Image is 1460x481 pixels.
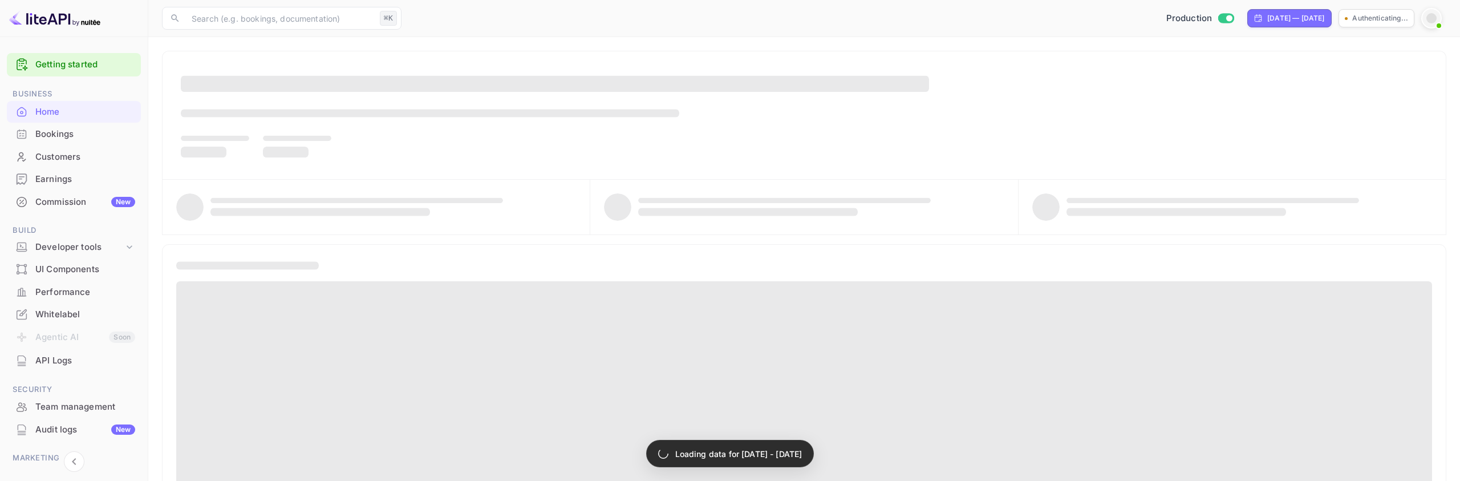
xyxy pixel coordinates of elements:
[35,173,135,186] div: Earnings
[7,419,141,441] div: Audit logsNew
[35,423,135,436] div: Audit logs
[1162,12,1239,25] div: Switch to Sandbox mode
[1352,13,1408,23] p: Authenticating...
[7,383,141,396] span: Security
[7,101,141,122] a: Home
[7,419,141,440] a: Audit logsNew
[7,123,141,144] a: Bookings
[35,241,124,254] div: Developer tools
[7,146,141,167] a: Customers
[35,58,135,71] a: Getting started
[7,258,141,281] div: UI Components
[185,7,375,30] input: Search (e.g. bookings, documentation)
[35,308,135,321] div: Whitelabel
[7,168,141,191] div: Earnings
[111,197,135,207] div: New
[7,123,141,145] div: Bookings
[675,448,802,460] p: Loading data for [DATE] - [DATE]
[35,263,135,276] div: UI Components
[7,281,141,302] a: Performance
[7,88,141,100] span: Business
[7,237,141,257] div: Developer tools
[9,9,100,27] img: LiteAPI logo
[35,128,135,141] div: Bookings
[380,11,397,26] div: ⌘K
[7,304,141,326] div: Whitelabel
[1267,13,1324,23] div: [DATE] — [DATE]
[7,304,141,325] a: Whitelabel
[7,101,141,123] div: Home
[7,146,141,168] div: Customers
[35,354,135,367] div: API Logs
[35,286,135,299] div: Performance
[111,425,135,435] div: New
[35,151,135,164] div: Customers
[7,191,141,212] a: CommissionNew
[7,168,141,189] a: Earnings
[7,350,141,371] a: API Logs
[7,258,141,280] a: UI Components
[1166,12,1212,25] span: Production
[7,224,141,237] span: Build
[7,191,141,213] div: CommissionNew
[35,106,135,119] div: Home
[7,452,141,464] span: Marketing
[35,196,135,209] div: Commission
[35,401,135,414] div: Team management
[7,396,141,418] div: Team management
[7,53,141,76] div: Getting started
[7,396,141,417] a: Team management
[64,451,84,472] button: Collapse navigation
[7,350,141,372] div: API Logs
[7,281,141,304] div: Performance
